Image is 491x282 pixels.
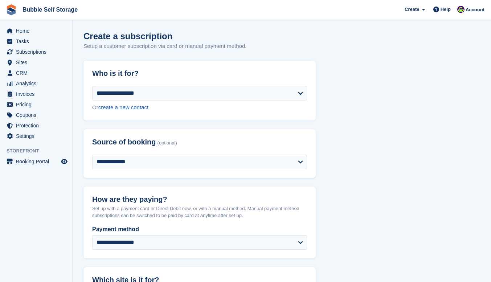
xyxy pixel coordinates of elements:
[60,157,69,166] a: Preview store
[92,225,307,234] label: Payment method
[83,42,246,50] p: Setup a customer subscription via card or manual payment method.
[92,195,307,204] h2: How are they paying?
[4,78,69,89] a: menu
[16,57,60,68] span: Sites
[466,6,484,13] span: Account
[16,26,60,36] span: Home
[16,36,60,46] span: Tasks
[92,138,156,146] span: Source of booking
[16,156,60,167] span: Booking Portal
[16,68,60,78] span: CRM
[16,78,60,89] span: Analytics
[4,156,69,167] a: menu
[16,47,60,57] span: Subscriptions
[405,6,419,13] span: Create
[16,120,60,131] span: Protection
[92,69,307,78] h2: Who is it for?
[4,120,69,131] a: menu
[4,36,69,46] a: menu
[4,131,69,141] a: menu
[4,110,69,120] a: menu
[16,99,60,110] span: Pricing
[92,103,307,112] div: Or
[98,104,148,110] a: create a new contact
[20,4,81,16] a: Bubble Self Storage
[92,205,307,219] p: Set up with a payment card or Direct Debit now, or with a manual method. Manual payment method su...
[4,57,69,68] a: menu
[16,131,60,141] span: Settings
[16,89,60,99] span: Invoices
[157,140,177,146] span: (optional)
[4,47,69,57] a: menu
[6,4,17,15] img: stora-icon-8386f47178a22dfd0bd8f6a31ec36ba5ce8667c1dd55bd0f319d3a0aa187defe.svg
[457,6,465,13] img: Tom Gilmore
[7,147,72,155] span: Storefront
[4,89,69,99] a: menu
[441,6,451,13] span: Help
[4,26,69,36] a: menu
[83,31,172,41] h1: Create a subscription
[4,68,69,78] a: menu
[4,99,69,110] a: menu
[16,110,60,120] span: Coupons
